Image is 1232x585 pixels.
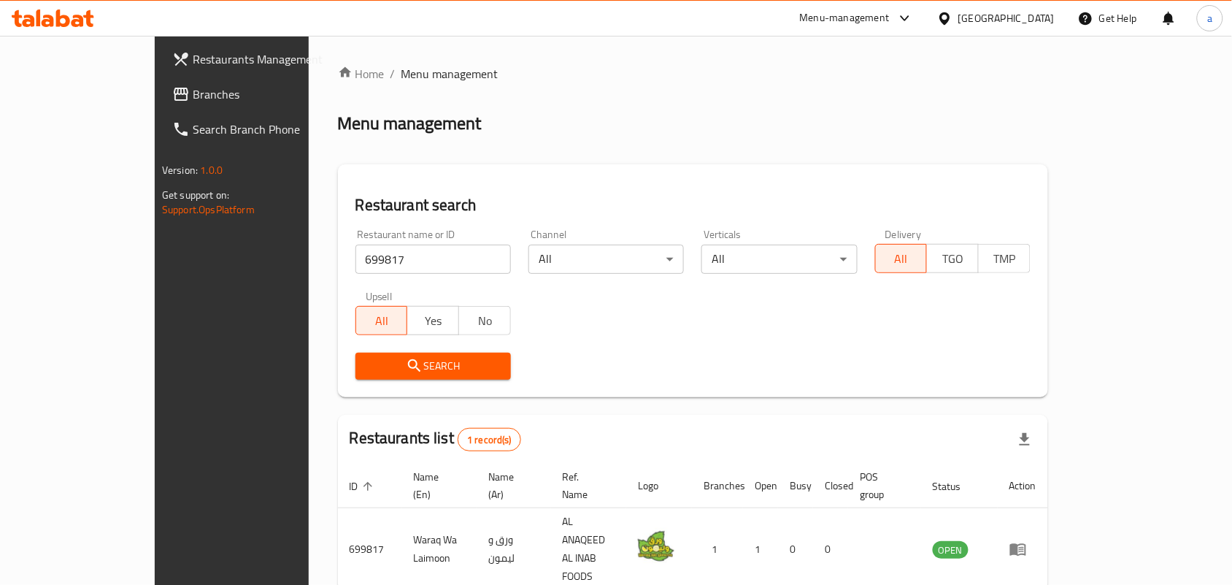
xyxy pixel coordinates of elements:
[414,468,459,503] span: Name (En)
[985,248,1025,269] span: TMP
[367,357,499,375] span: Search
[743,464,778,508] th: Open
[355,194,1031,216] h2: Restaurant search
[692,464,743,508] th: Branches
[193,121,349,138] span: Search Branch Phone
[350,427,521,451] h2: Restaurants list
[933,542,969,559] span: OPEN
[193,50,349,68] span: Restaurants Management
[626,464,692,508] th: Logo
[355,245,511,274] input: Search for restaurant name or ID..
[193,85,349,103] span: Branches
[362,310,402,332] span: All
[458,306,511,335] button: No
[933,248,973,269] span: TGO
[882,248,922,269] span: All
[933,478,980,495] span: Status
[161,77,361,112] a: Branches
[161,112,361,147] a: Search Branch Phone
[638,528,674,565] img: Waraq Wa Laimoon
[407,306,459,335] button: Yes
[860,468,904,503] span: POS group
[800,9,890,27] div: Menu-management
[355,306,408,335] button: All
[350,478,377,495] span: ID
[1009,540,1036,558] div: Menu
[413,310,453,332] span: Yes
[401,65,498,83] span: Menu management
[338,65,1048,83] nav: breadcrumb
[488,468,534,503] span: Name (Ar)
[390,65,396,83] li: /
[162,161,198,180] span: Version:
[926,244,979,273] button: TGO
[458,428,521,451] div: Total records count
[958,10,1055,26] div: [GEOGRAPHIC_DATA]
[465,310,505,332] span: No
[161,42,361,77] a: Restaurants Management
[200,161,223,180] span: 1.0.0
[778,464,813,508] th: Busy
[162,186,229,204] span: Get support on:
[1007,422,1042,457] div: Export file
[366,291,393,302] label: Upsell
[162,200,255,219] a: Support.OpsPlatform
[813,464,848,508] th: Closed
[998,464,1048,508] th: Action
[563,468,609,503] span: Ref. Name
[528,245,684,274] div: All
[338,65,385,83] a: Home
[458,433,520,447] span: 1 record(s)
[885,229,922,240] label: Delivery
[355,353,511,380] button: Search
[701,245,857,274] div: All
[1207,10,1212,26] span: a
[338,112,482,135] h2: Menu management
[875,244,928,273] button: All
[978,244,1031,273] button: TMP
